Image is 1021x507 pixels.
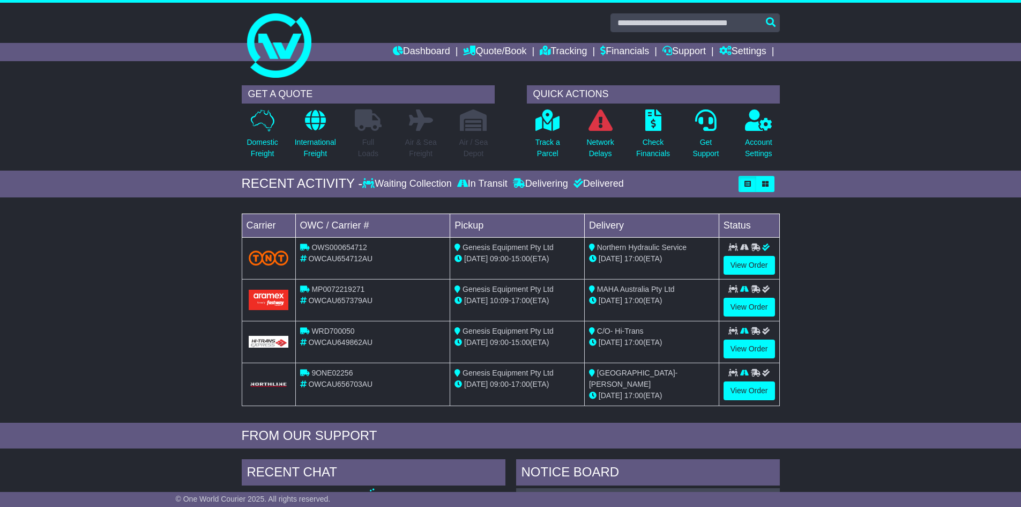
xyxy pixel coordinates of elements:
[599,296,622,305] span: [DATE]
[589,369,677,388] span: [GEOGRAPHIC_DATA]-[PERSON_NAME]
[355,137,382,159] p: Full Loads
[464,296,488,305] span: [DATE]
[308,338,372,347] span: OWCAU649862AU
[490,296,509,305] span: 10:09
[311,285,364,293] span: MP0072219271
[454,178,510,190] div: In Transit
[294,109,337,165] a: InternationalFreight
[242,214,295,237] td: Carrier
[311,369,353,377] span: 9ONE02256
[584,214,719,237] td: Delivery
[311,243,367,252] span: OWS000654712
[463,369,554,377] span: Genesis Equipment Pty Ltd
[589,337,714,348] div: (ETA)
[571,178,624,190] div: Delivered
[405,137,437,159] p: Air & Sea Freight
[510,178,571,190] div: Delivering
[459,137,488,159] p: Air / Sea Depot
[362,178,454,190] div: Waiting Collection
[599,254,622,263] span: [DATE]
[464,380,488,388] span: [DATE]
[246,109,278,165] a: DomesticFreight
[463,43,526,61] a: Quote/Book
[589,253,714,264] div: (ETA)
[464,254,488,263] span: [DATE]
[454,295,580,306] div: - (ETA)
[535,137,560,159] p: Track a Parcel
[511,296,530,305] span: 17:00
[511,254,530,263] span: 15:00
[597,285,675,293] span: MAHA Australia Pty Ltd
[463,285,554,293] span: Genesis Equipment Pty Ltd
[242,176,363,192] div: RECENT ACTIVITY -
[242,459,505,488] div: RECENT CHAT
[249,336,289,348] img: GetCarrierServiceLogo
[454,337,580,348] div: - (ETA)
[624,296,643,305] span: 17:00
[589,295,714,306] div: (ETA)
[454,253,580,264] div: - (ETA)
[724,381,775,400] a: View Order
[516,459,780,488] div: NOTICE BOARD
[540,43,587,61] a: Tracking
[295,137,336,159] p: International Freight
[511,380,530,388] span: 17:00
[295,214,450,237] td: OWC / Carrier #
[490,254,509,263] span: 09:00
[719,43,766,61] a: Settings
[724,340,775,358] a: View Order
[535,109,561,165] a: Track aParcel
[511,338,530,347] span: 15:00
[692,109,719,165] a: GetSupport
[600,43,649,61] a: Financials
[527,85,780,104] div: QUICK ACTIONS
[393,43,450,61] a: Dashboard
[454,379,580,390] div: - (ETA)
[662,43,706,61] a: Support
[624,254,643,263] span: 17:00
[463,243,554,252] span: Genesis Equipment Pty Ltd
[249,290,289,310] img: Aramex.png
[745,137,772,159] p: Account Settings
[249,251,289,265] img: TNT_Domestic.png
[490,338,509,347] span: 09:00
[464,338,488,347] span: [DATE]
[490,380,509,388] span: 09:00
[692,137,719,159] p: Get Support
[589,390,714,401] div: (ETA)
[624,391,643,400] span: 17:00
[586,109,614,165] a: NetworkDelays
[450,214,585,237] td: Pickup
[719,214,779,237] td: Status
[724,256,775,275] a: View Order
[636,109,670,165] a: CheckFinancials
[586,137,614,159] p: Network Delays
[463,327,554,335] span: Genesis Equipment Pty Ltd
[242,428,780,444] div: FROM OUR SUPPORT
[308,254,372,263] span: OWCAU654712AU
[724,298,775,317] a: View Order
[176,495,331,503] span: © One World Courier 2025. All rights reserved.
[242,85,495,104] div: GET A QUOTE
[308,380,372,388] span: OWCAU656703AU
[744,109,773,165] a: AccountSettings
[597,327,644,335] span: C/O- Hi-Trans
[597,243,687,252] span: Northern Hydraulic Service
[599,391,622,400] span: [DATE]
[308,296,372,305] span: OWCAU657379AU
[249,381,289,388] img: GetCarrierServiceLogo
[599,338,622,347] span: [DATE]
[636,137,670,159] p: Check Financials
[311,327,354,335] span: WRD700050
[624,338,643,347] span: 17:00
[247,137,278,159] p: Domestic Freight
